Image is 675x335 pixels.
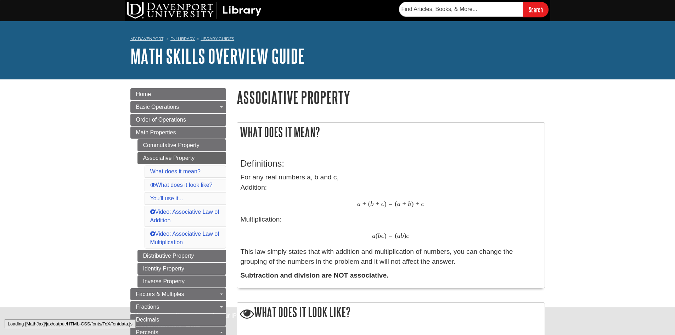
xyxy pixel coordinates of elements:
span: b [370,200,374,208]
span: Math Properties [136,129,176,135]
span: Home [136,91,151,97]
img: DU Library [127,2,261,19]
a: My Davenport [130,36,163,42]
span: b [408,200,411,208]
nav: breadcrumb [130,34,545,45]
a: Decimals [130,314,226,326]
span: c [421,200,424,208]
span: ) [411,200,414,208]
span: b [378,231,381,240]
span: a [372,231,376,240]
a: Inverse Property [137,275,226,287]
span: Decimals [136,317,159,323]
a: You'll use it... [150,195,183,201]
a: Math Properties [130,127,226,139]
span: ) [384,200,386,208]
span: Factors & Multiples [136,291,184,297]
form: Searches DU Library's articles, books, and more [399,2,549,17]
span: c [381,200,384,208]
span: + [362,200,366,208]
h1: Associative Property [237,88,545,106]
p: For any real numbers a, b and c, Addition: Multiplication: This law simply states that with addit... [241,172,541,267]
span: ( [376,231,378,240]
span: a [357,200,361,208]
span: ( [368,200,370,208]
a: Associative Property [137,152,226,164]
span: c [406,231,409,240]
h2: What does it mean? [237,123,545,141]
span: ) [404,231,406,240]
span: + [402,200,406,208]
span: b [400,231,404,240]
a: Factors & Multiples [130,288,226,300]
h2: What does it look like? [237,303,545,323]
input: Search [523,2,549,17]
a: Fractions [130,301,226,313]
a: Distributive Property [137,250,226,262]
span: = [389,231,393,240]
span: Fractions [136,304,159,310]
input: Find Articles, Books, & More... [399,2,523,17]
span: = [389,200,393,208]
span: + [415,200,419,208]
span: a [397,231,401,240]
a: Order of Operations [130,114,226,126]
a: DU Library [170,36,195,41]
span: ) [384,231,386,240]
a: What does it mean? [150,168,201,174]
a: Identity Property [137,263,226,275]
a: Commutative Property [137,139,226,151]
a: Video: Associative Law of Addition [150,209,219,223]
span: Basic Operations [136,104,179,110]
strong: Subtraction and division are NOT associative. [241,272,389,279]
h3: Definitions: [241,158,541,169]
a: Basic Operations [130,101,226,113]
span: c [381,231,384,240]
span: Order of Operations [136,117,186,123]
a: Library Guides [201,36,234,41]
div: Loading [MathJax]/jax/output/HTML-CSS/fonts/TeX/fontdata.js [5,319,136,328]
span: ( [395,200,397,208]
span: ( [395,231,397,240]
a: Video: Associative Law of Multiplication [150,231,219,245]
span: + [376,200,379,208]
span: a [397,200,401,208]
a: Home [130,88,226,100]
a: Math Skills Overview Guide [130,45,305,67]
a: What does it look like? [150,182,213,188]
